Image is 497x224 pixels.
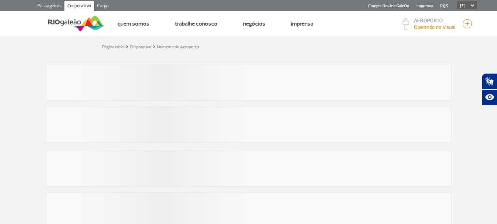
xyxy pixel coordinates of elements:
[243,20,265,27] a: Negócios
[34,1,64,12] a: Passageiros
[482,89,497,105] button: Abrir recursos assistivos.
[102,44,124,50] a: Página inicial
[94,1,112,12] a: Cargo
[414,23,455,31] p: Visibilidade de 10000m
[482,73,497,105] div: Plugin de acessibilidade da Hand Talk.
[153,42,156,51] a: >
[291,20,313,27] a: Imprensa
[175,20,217,27] a: Trabalhe Conosco
[414,18,455,23] p: AEROPORTO
[440,4,448,8] a: RQS
[117,20,149,27] a: Quem Somos
[368,4,409,8] a: Compra On-line GaleOn
[482,73,497,89] button: Abrir tradutor de língua de sinais.
[64,1,94,12] a: Corporativo
[126,42,128,51] a: >
[130,44,152,50] a: Corporativo
[416,4,433,8] a: Imprensa
[157,44,199,50] a: Números do Aeroporto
